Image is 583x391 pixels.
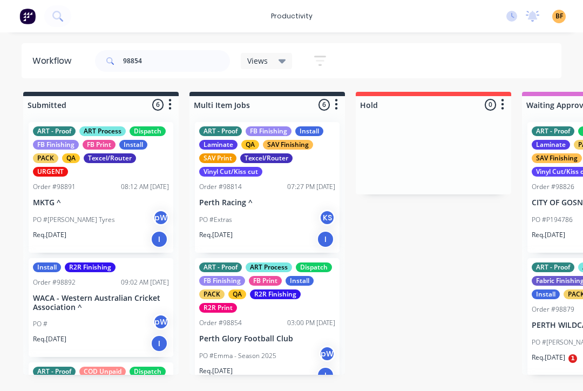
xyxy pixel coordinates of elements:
div: ART - Proof [33,367,76,376]
p: Req. [DATE] [199,366,233,376]
div: Vinyl Cut/Kiss cut [199,167,262,177]
div: Dispatch [130,126,166,136]
div: FB Finishing [199,276,245,286]
p: Req. [DATE] [199,230,233,240]
p: Req. [DATE] [33,334,66,344]
p: PO #P194786 [532,215,573,225]
div: Install [295,126,323,136]
p: PO #Emma - Season 2025 [199,351,276,361]
div: Order #98826 [532,182,574,192]
div: I [151,335,168,352]
div: Install [532,289,560,299]
div: InstallR2R FinishingOrder #9889209:02 AM [DATE]WACA - Western Australian Cricket Association ^PO ... [29,258,173,358]
div: Order #98892 [33,278,76,287]
p: WACA - Western Australian Cricket Association ^ [33,294,169,312]
div: KS [319,210,335,226]
div: productivity [266,8,318,24]
div: ART - Proof [199,262,242,272]
div: ART - Proof [532,262,574,272]
div: ART - Proof [532,126,574,136]
p: MKTG ^ [33,198,169,207]
div: Laminate [532,140,570,150]
p: Perth Glory Football Club [199,334,335,343]
div: ART - Proof [33,126,76,136]
div: FB Finishing [246,126,291,136]
div: ART - ProofFB FinishingInstallLaminateQASAV FinishingSAV PrintTexcel/RouterVinyl Cut/Kiss cutOrde... [195,122,340,253]
div: pW [153,210,169,226]
div: I [317,367,334,384]
div: Install [119,140,147,150]
div: ART Process [79,126,126,136]
p: PO # [33,319,48,329]
div: R2R Finishing [250,289,301,299]
span: Views [247,55,268,66]
div: Workflow [32,55,77,68]
div: R2R Finishing [65,262,116,272]
div: 03:00 PM [DATE] [287,318,335,328]
div: ART - ProofART ProcessDispatchFB FinishingFB PrintInstallPACKQAR2R FinishingR2R PrintOrder #98854... [195,258,340,389]
div: Laminate [199,140,238,150]
div: FB Print [83,140,116,150]
p: Perth Racing ^ [199,198,335,207]
div: Install [286,276,314,286]
div: Texcel/Router [240,153,293,163]
div: R2R Print [199,303,237,313]
div: Order #98879 [532,305,574,314]
div: QA [62,153,80,163]
p: PO #Extras [199,215,232,225]
div: ART - Proof [199,126,242,136]
div: PACK [199,289,225,299]
img: Factory [19,8,36,24]
p: Req. [DATE] [33,230,66,240]
div: 08:12 AM [DATE] [121,182,169,192]
div: Order #98814 [199,182,242,192]
div: pW [153,314,169,330]
iframe: Intercom live chat [546,354,572,380]
div: COD Unpaid [79,367,126,376]
input: Search for orders... [123,50,230,72]
div: FB Print [249,276,282,286]
p: Req. [DATE] [532,230,565,240]
p: PO #[PERSON_NAME] Tyres [33,215,115,225]
div: ART Process [246,262,292,272]
div: ART - ProofART ProcessDispatchFB FinishingFB PrintInstallPACKQATexcel/RouterURGENTOrder #9889108:... [29,122,173,253]
div: Dispatch [130,367,166,376]
div: QA [228,289,246,299]
div: I [317,231,334,248]
div: pW [319,346,335,362]
div: Install [33,262,61,272]
div: Order #98891 [33,182,76,192]
span: 1 [568,354,577,363]
div: SAV Finishing [263,140,313,150]
div: QA [241,140,259,150]
div: Texcel/Router [84,153,136,163]
span: BF [555,11,563,21]
div: 07:27 PM [DATE] [287,182,335,192]
div: I [151,231,168,248]
div: URGENT [33,167,68,177]
div: SAV Print [199,153,236,163]
div: SAV Finishing [532,153,582,163]
div: FB Finishing [33,140,79,150]
div: PACK [33,153,58,163]
div: Dispatch [296,262,332,272]
div: 09:02 AM [DATE] [121,278,169,287]
div: Order #98854 [199,318,242,328]
p: Req. [DATE] [532,353,565,362]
